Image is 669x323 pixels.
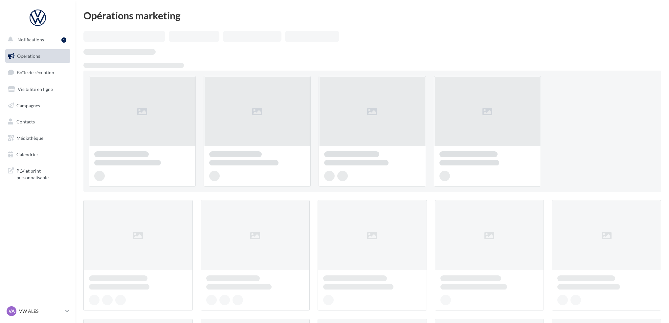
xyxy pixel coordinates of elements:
button: Notifications 1 [4,33,69,47]
div: 1 [61,37,66,43]
span: Médiathèque [16,135,43,141]
a: Médiathèque [4,131,72,145]
a: Opérations [4,49,72,63]
a: Visibilité en ligne [4,82,72,96]
a: VA VW ALES [5,305,70,317]
span: Visibilité en ligne [18,86,53,92]
span: Contacts [16,119,35,124]
a: Calendrier [4,148,72,161]
a: Contacts [4,115,72,129]
span: Campagnes [16,102,40,108]
div: Opérations marketing [83,11,661,20]
a: Boîte de réception [4,65,72,79]
span: Opérations [17,53,40,59]
span: PLV et print personnalisable [16,166,68,181]
a: Campagnes [4,99,72,113]
a: PLV et print personnalisable [4,164,72,183]
span: Calendrier [16,152,38,157]
span: VA [9,308,15,314]
span: Boîte de réception [17,70,54,75]
p: VW ALES [19,308,63,314]
span: Notifications [17,37,44,42]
